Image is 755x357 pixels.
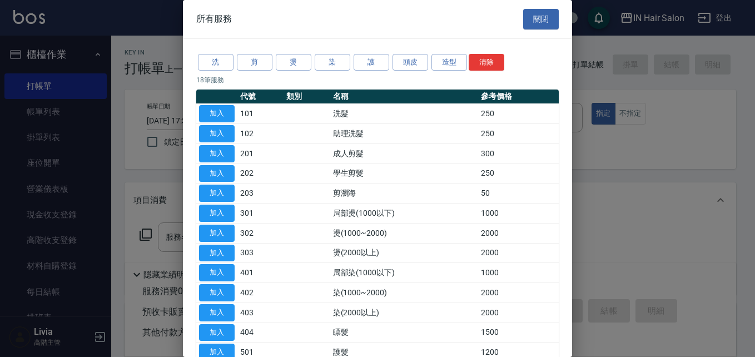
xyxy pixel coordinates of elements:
td: 2000 [478,243,559,263]
button: 加入 [199,284,235,301]
td: 局部染(1000以下) [330,263,479,283]
th: 名稱 [330,90,479,104]
td: 250 [478,104,559,124]
td: 染(1000~2000) [330,283,479,303]
button: 洗 [198,54,234,71]
button: 護 [354,54,389,71]
p: 18 筆服務 [196,75,559,85]
button: 加入 [199,165,235,182]
td: 201 [237,143,284,163]
button: 清除 [469,54,504,71]
button: 加入 [199,324,235,341]
td: 403 [237,303,284,323]
button: 關閉 [523,9,559,29]
td: 剪瀏海 [330,184,479,204]
button: 加入 [199,225,235,242]
td: 202 [237,163,284,184]
button: 加入 [199,145,235,162]
td: 瞟髮 [330,323,479,343]
td: 302 [237,223,284,243]
td: 1500 [478,323,559,343]
td: 燙(1000~2000) [330,223,479,243]
td: 300 [478,143,559,163]
button: 加入 [199,205,235,222]
td: 染(2000以上) [330,303,479,323]
button: 加入 [199,185,235,202]
button: 燙 [276,54,311,71]
td: 303 [237,243,284,263]
button: 加入 [199,264,235,281]
td: 401 [237,263,284,283]
td: 洗髮 [330,104,479,124]
td: 301 [237,204,284,224]
button: 加入 [199,125,235,142]
td: 燙(2000以上) [330,243,479,263]
td: 2000 [478,223,559,243]
td: 404 [237,323,284,343]
button: 頭皮 [393,54,428,71]
button: 剪 [237,54,272,71]
td: 102 [237,124,284,144]
td: 250 [478,124,559,144]
button: 加入 [199,245,235,262]
td: 250 [478,163,559,184]
td: 50 [478,184,559,204]
td: 成人剪髮 [330,143,479,163]
button: 造型 [431,54,467,71]
td: 2000 [478,283,559,303]
td: 1000 [478,204,559,224]
td: 學生剪髮 [330,163,479,184]
td: 局部燙(1000以下) [330,204,479,224]
td: 101 [237,104,284,124]
td: 203 [237,184,284,204]
td: 助理洗髮 [330,124,479,144]
span: 所有服務 [196,13,232,24]
button: 加入 [199,105,235,122]
button: 加入 [199,304,235,321]
button: 染 [315,54,350,71]
th: 參考價格 [478,90,559,104]
td: 1000 [478,263,559,283]
td: 402 [237,283,284,303]
th: 類別 [284,90,330,104]
td: 2000 [478,303,559,323]
th: 代號 [237,90,284,104]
